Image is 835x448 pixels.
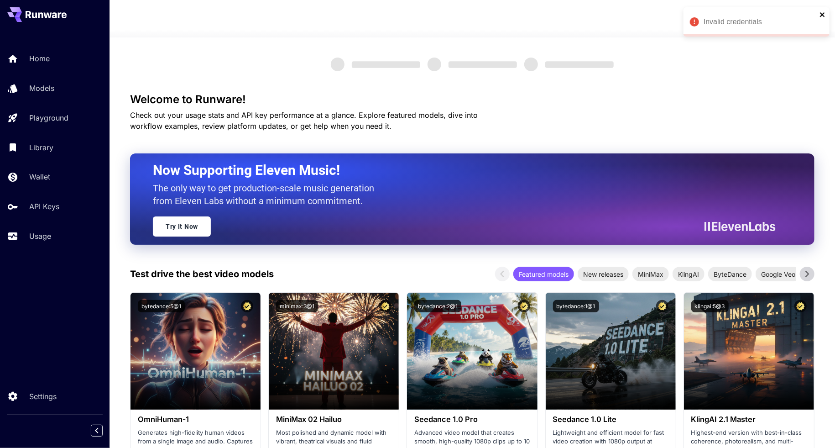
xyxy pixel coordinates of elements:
img: alt [130,293,261,410]
button: Certified Model – Vetted for best performance and includes a commercial license. [794,300,807,312]
h3: Welcome to Runware! [130,93,814,106]
h2: Now Supporting Eleven Music! [153,162,769,179]
span: Check out your usage stats and API key performance at a glance. Explore featured models, dive int... [130,111,478,131]
button: minimax:3@1 [276,300,318,312]
button: Certified Model – Vetted for best performance and includes a commercial license. [656,300,668,312]
span: ByteDance [708,269,752,279]
p: Wallet [29,171,50,182]
p: Home [29,53,50,64]
div: Featured models [513,267,574,281]
img: alt [546,293,676,410]
span: MiniMax [632,269,669,279]
button: bytedance:2@1 [414,300,461,312]
img: alt [407,293,537,410]
p: API Keys [29,201,59,212]
p: Library [29,142,53,153]
button: Collapse sidebar [91,425,103,437]
div: ByteDance [708,267,752,281]
img: alt [684,293,814,410]
h3: OmniHuman‑1 [138,415,253,424]
div: Invalid credentials [704,16,817,27]
div: Google Veo [756,267,801,281]
a: Try It Now [153,216,211,237]
span: Google Veo [756,269,801,279]
button: Certified Model – Vetted for best performance and includes a commercial license. [379,300,391,312]
h3: KlingAI 2.1 Master [691,415,807,424]
p: Settings [29,391,57,402]
p: Usage [29,231,51,242]
div: Collapse sidebar [98,422,110,439]
button: klingai:5@3 [691,300,729,312]
button: Certified Model – Vetted for best performance and includes a commercial license. [518,300,530,312]
p: Playground [29,112,68,123]
div: MiniMax [632,267,669,281]
p: Models [29,83,54,94]
img: alt [269,293,399,410]
div: New releases [578,267,629,281]
span: New releases [578,269,629,279]
div: KlingAI [673,267,705,281]
button: bytedance:5@1 [138,300,185,312]
span: KlingAI [673,269,705,279]
button: close [819,11,826,18]
p: The only way to get production-scale music generation from Eleven Labs without a minimum commitment. [153,182,381,207]
span: Featured models [513,269,574,279]
button: bytedance:1@1 [553,300,599,312]
h3: Seedance 1.0 Lite [553,415,668,424]
p: Test drive the best video models [130,267,274,281]
h3: MiniMax 02 Hailuo [276,415,391,424]
button: Certified Model – Vetted for best performance and includes a commercial license. [241,300,253,312]
h3: Seedance 1.0 Pro [414,415,530,424]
